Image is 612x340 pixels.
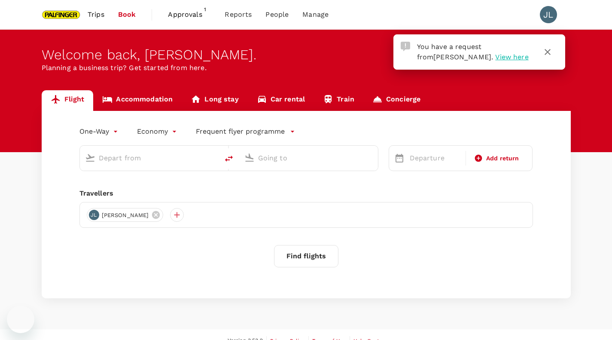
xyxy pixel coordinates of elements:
[118,9,136,20] span: Book
[265,9,289,20] span: People
[89,210,99,220] div: JL
[79,188,533,199] div: Travellers
[93,90,182,111] a: Accommodation
[417,43,493,61] span: You have a request from .
[540,6,557,23] div: JL
[248,90,314,111] a: Car rental
[486,154,519,163] span: Add return
[495,53,528,61] span: View here
[7,306,34,333] iframe: Button to launch messaging window
[42,90,94,111] a: Flight
[42,47,571,63] div: Welcome back , [PERSON_NAME] .
[225,9,252,20] span: Reports
[168,9,211,20] span: Approvals
[219,148,239,169] button: delete
[274,245,338,267] button: Find flights
[42,63,571,73] p: Planning a business trip? Get started from here.
[97,211,154,220] span: [PERSON_NAME]
[213,157,214,159] button: Open
[182,90,247,111] a: Long stay
[302,9,329,20] span: Manage
[410,153,460,163] p: Departure
[88,9,104,20] span: Trips
[87,208,164,222] div: JL[PERSON_NAME]
[433,53,491,61] span: [PERSON_NAME]
[99,151,201,165] input: Depart from
[372,157,374,159] button: Open
[314,90,363,111] a: Train
[401,42,410,51] img: Approval Request
[258,151,360,165] input: Going to
[42,5,81,24] img: Palfinger Asia Pacific Pte Ltd
[201,5,209,14] span: 1
[196,126,285,137] p: Frequent flyer programme
[79,125,120,138] div: One-Way
[137,125,179,138] div: Economy
[363,90,429,111] a: Concierge
[196,126,295,137] button: Frequent flyer programme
